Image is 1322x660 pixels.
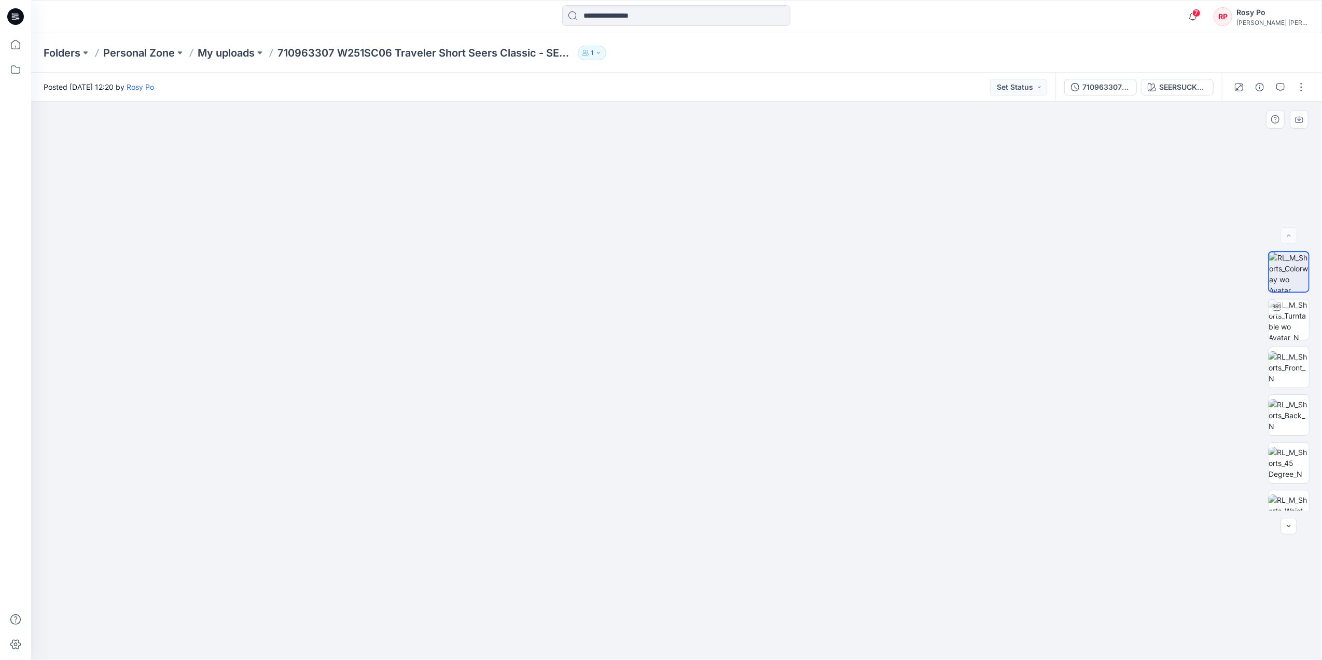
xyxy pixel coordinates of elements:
[1269,351,1309,384] img: RL_M_Shorts_Front_N
[1159,81,1207,93] div: SEERSUCKE R PREPPY FUNSHORT - 001
[127,82,154,91] a: Rosy Po
[1269,399,1309,432] img: RL_M_Shorts_Back_N
[44,46,80,60] a: Folders
[198,46,255,60] a: My uploads
[1269,299,1309,340] img: RL_M_Shorts_Turntable wo Avatar_N
[1236,6,1309,19] div: Rosy Po
[44,81,154,92] span: Posted [DATE] 12:20 by
[1236,19,1309,26] div: [PERSON_NAME] [PERSON_NAME]
[1269,494,1309,527] img: RL_M_Shorts_Waist Details_N
[1192,9,1201,17] span: 7
[1251,79,1268,95] button: Details
[578,46,606,60] button: 1
[591,47,593,59] p: 1
[103,46,175,60] a: Personal Zone
[277,46,574,60] p: 710963307 W251SC06 Traveler Short Seers Classic - SEERSUCKER TRAVELER
[1141,79,1214,95] button: SEERSUCKE R PREPPY FUNSHORT - 001
[1064,79,1137,95] button: 710963307 W251SC06 Traveler Short Seers Classic - SEERSUCKER TRAVELER
[1214,7,1232,26] div: RP
[1269,252,1309,292] img: RL_M_Shorts_Colorway wo Avatar
[1269,447,1309,479] img: RL_M_Shorts_45 Degree_N
[1082,81,1130,93] div: 710963307 W251SC06 Traveler Short Seers Classic - SEERSUCKER TRAVELER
